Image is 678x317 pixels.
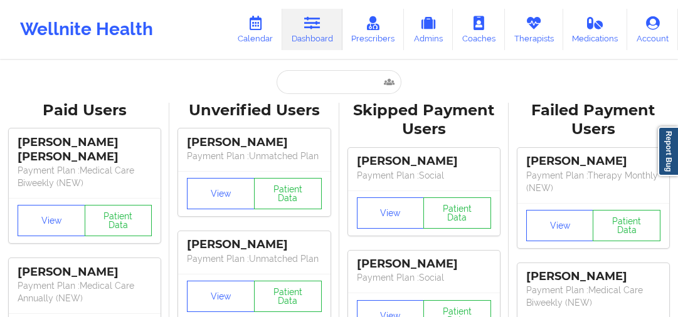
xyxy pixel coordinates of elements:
button: View [357,197,425,229]
div: Paid Users [9,101,161,120]
div: [PERSON_NAME] [357,257,491,271]
button: Patient Data [423,197,491,229]
div: [PERSON_NAME] [187,237,321,252]
button: View [526,210,594,241]
a: Prescribers [342,9,405,50]
p: Payment Plan : Medical Care Annually (NEW) [18,279,152,304]
div: [PERSON_NAME] [187,135,321,150]
a: Admins [404,9,453,50]
p: Payment Plan : Medical Care Biweekly (NEW) [526,284,660,309]
div: Failed Payment Users [517,101,669,140]
p: Payment Plan : Therapy Monthly (NEW) [526,169,660,194]
a: Therapists [505,9,563,50]
a: Report Bug [658,127,678,176]
div: [PERSON_NAME] [526,269,660,284]
a: Dashboard [282,9,342,50]
div: [PERSON_NAME] [526,154,660,169]
p: Payment Plan : Medical Care Biweekly (NEW) [18,164,152,189]
button: Patient Data [593,210,660,241]
div: [PERSON_NAME] [PERSON_NAME] [18,135,152,164]
button: Patient Data [85,205,152,236]
div: Unverified Users [178,101,330,120]
div: [PERSON_NAME] [357,154,491,169]
p: Payment Plan : Unmatched Plan [187,150,321,162]
button: View [187,281,255,312]
div: Skipped Payment Users [348,101,500,140]
a: Calendar [228,9,282,50]
div: [PERSON_NAME] [18,265,152,279]
a: Account [627,9,678,50]
p: Payment Plan : Unmatched Plan [187,252,321,265]
a: Medications [563,9,628,50]
a: Coaches [453,9,505,50]
button: View [18,205,85,236]
p: Payment Plan : Social [357,271,491,284]
button: Patient Data [254,178,322,209]
p: Payment Plan : Social [357,169,491,182]
button: Patient Data [254,281,322,312]
button: View [187,178,255,209]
